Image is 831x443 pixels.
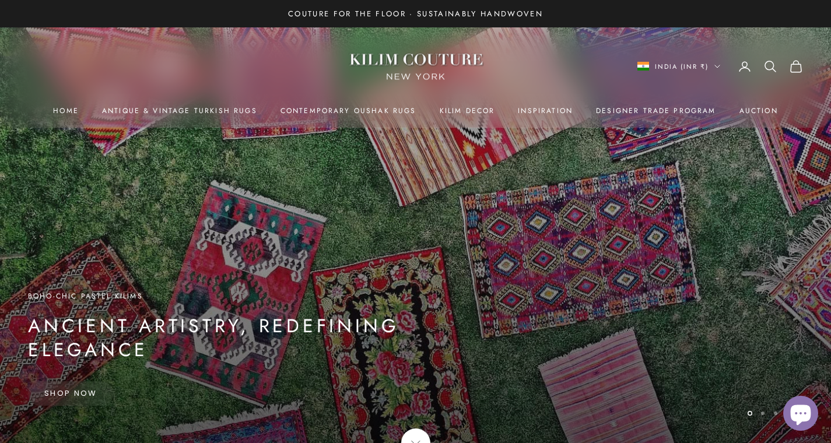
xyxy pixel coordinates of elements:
[637,61,720,72] button: Change country or currency
[28,314,483,363] p: Ancient Artistry, Redefining Elegance
[596,105,716,117] a: Designer Trade Program
[28,290,483,302] p: Boho-Chic Pastel Kilims
[637,59,803,73] nav: Secondary navigation
[440,105,495,117] summary: Kilim Decor
[739,105,778,117] a: Auction
[637,62,649,71] img: India
[53,105,79,117] a: Home
[288,8,543,20] p: Couture for the Floor · Sustainably Handwoven
[28,381,114,406] a: Shop Now
[655,61,709,72] span: India (INR ₹)
[280,105,416,117] a: Contemporary Oushak Rugs
[518,105,573,117] a: Inspiration
[780,396,822,434] inbox-online-store-chat: Shopify online store chat
[28,105,803,117] nav: Primary navigation
[102,105,257,117] a: Antique & Vintage Turkish Rugs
